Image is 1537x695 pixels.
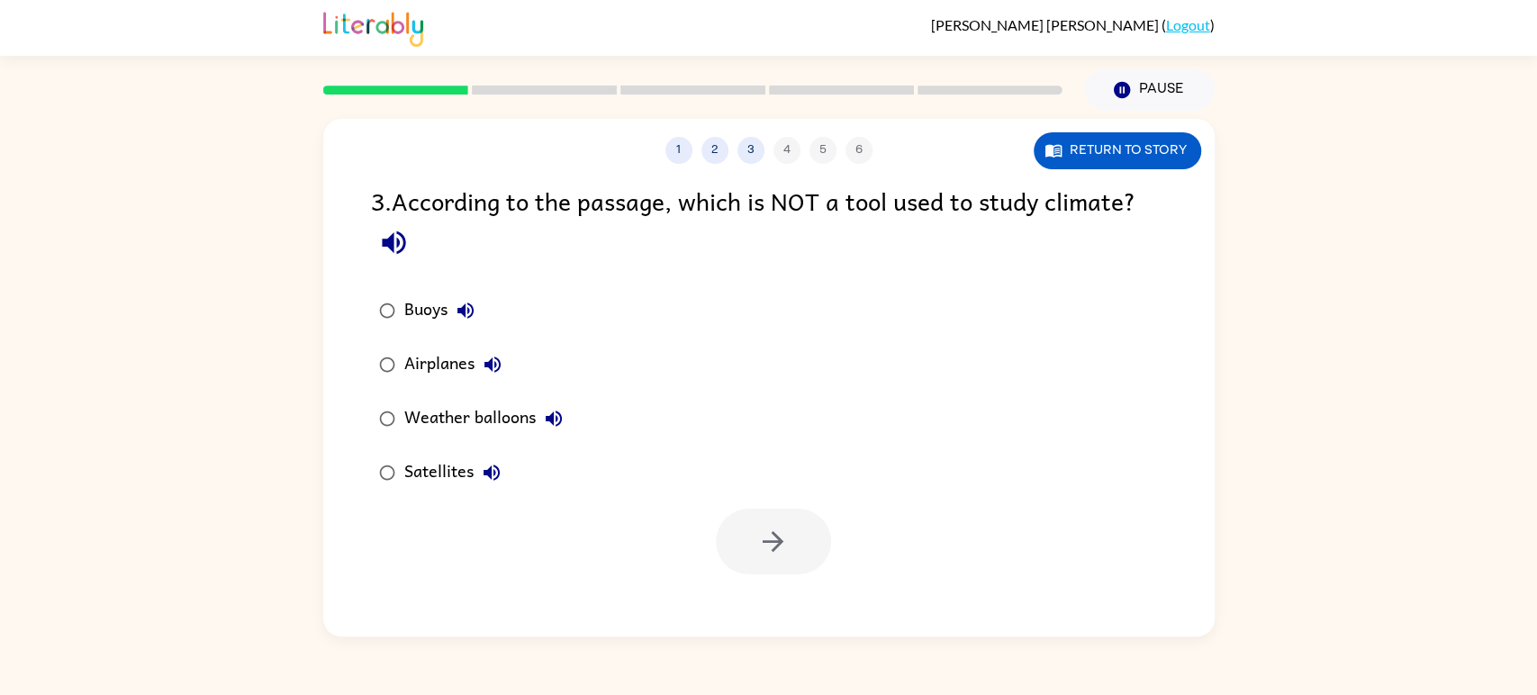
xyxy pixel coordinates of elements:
div: Weather balloons [404,401,572,437]
img: Literably [323,7,423,47]
button: 3 [737,137,764,164]
div: Buoys [404,293,484,329]
button: Airplanes [475,347,511,383]
button: Return to story [1034,132,1201,169]
button: 2 [701,137,728,164]
button: Pause [1084,69,1215,111]
button: Weather balloons [536,401,572,437]
button: Satellites [474,455,510,491]
div: ( ) [931,16,1215,33]
div: Satellites [404,455,510,491]
button: Buoys [448,293,484,329]
div: Airplanes [404,347,511,383]
div: 3 . According to the passage, which is NOT a tool used to study climate? [371,182,1167,266]
a: Logout [1166,16,1210,33]
span: [PERSON_NAME] [PERSON_NAME] [931,16,1162,33]
button: 1 [665,137,692,164]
